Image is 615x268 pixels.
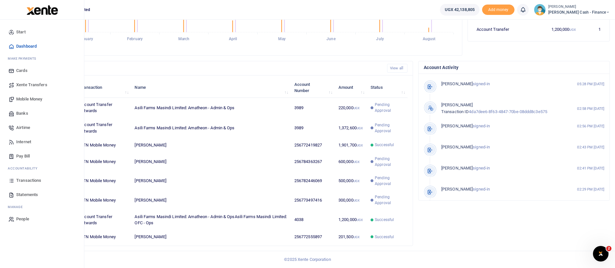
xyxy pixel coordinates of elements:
[441,102,563,115] p: 4da7dee6-8f63-4847-70be-08ddd8c3e575
[375,142,394,148] span: Successful
[16,43,37,50] span: Dashboard
[26,7,58,12] a: logo-small logo-large logo-large
[577,166,604,171] small: 02:41 PM [DATE]
[335,77,367,98] th: Amount: activate to sort column ascending
[5,53,79,64] li: M
[577,123,604,129] small: 02:56 PM [DATE]
[79,37,93,41] tspan: January
[5,121,79,135] a: Airtime
[16,216,29,222] span: People
[335,210,367,230] td: 1,200,000
[593,246,609,262] iframe: Intercom live chat
[127,37,143,41] tspan: February
[5,25,79,39] a: Start
[335,138,367,152] td: 1,901,700
[441,81,563,87] p: signed-in
[375,175,404,187] span: Pending Approval
[131,118,290,138] td: Asili Farms Masindi Limited: Amatheon - Admin & Ops
[441,186,563,193] p: signed-in
[291,230,335,244] td: 256772555897
[375,194,404,206] span: Pending Approval
[5,202,79,212] li: M
[131,98,290,118] td: Asili Farms Masindi Limited: Amatheon - Admin & Ops
[335,118,367,138] td: 1,372,600
[335,230,367,244] td: 201,500
[367,77,408,98] th: Status: activate to sort column ascending
[291,118,335,138] td: 3989
[353,179,360,183] small: UGX
[5,188,79,202] a: Statements
[131,152,290,171] td: [PERSON_NAME]
[291,191,335,210] td: 256773497416
[229,37,237,41] tspan: April
[473,22,532,36] td: Account Transfer
[577,187,604,192] small: 02:29 PM [DATE]
[76,210,131,230] td: Account Transfer outwards
[278,37,286,41] tspan: May
[441,123,563,130] p: signed-in
[16,192,38,198] span: Statements
[357,126,363,130] small: UGX
[11,204,23,209] span: anage
[441,109,469,114] span: Transaction ID
[445,6,475,13] span: UGX 42,138,805
[131,191,290,210] td: [PERSON_NAME]
[16,124,30,131] span: Airtime
[441,81,473,86] span: [PERSON_NAME]
[291,138,335,152] td: 256772419827
[5,163,79,173] li: Ac
[375,217,394,223] span: Successful
[5,78,79,92] a: Xente Transfers
[76,138,131,152] td: MTN Mobile Money
[577,145,604,150] small: 02:43 PM [DATE]
[482,7,514,12] a: Add money
[441,166,473,170] span: [PERSON_NAME]
[441,165,563,172] p: signed-in
[482,5,514,15] span: Add money
[5,212,79,226] a: People
[131,210,290,230] td: Asili Farms Masindi Limited: Amatheon - Admin & OpsAsili Farms Masindi Limited: OFC - Ops
[326,37,336,41] tspan: June
[548,9,610,15] span: [PERSON_NAME] Cash - Finance
[353,160,360,164] small: UGX
[353,106,360,110] small: UGX
[441,123,473,128] span: [PERSON_NAME]
[5,39,79,53] a: Dashboard
[30,65,382,72] h4: Recent Transactions
[5,92,79,106] a: Mobile Money
[16,67,28,74] span: Cards
[534,4,610,16] a: profile-user [PERSON_NAME] [PERSON_NAME] Cash - Finance
[387,64,408,73] a: View all
[16,82,47,88] span: Xente Transfers
[423,37,436,41] tspan: August
[441,102,473,107] span: [PERSON_NAME]
[357,144,363,147] small: UGX
[16,139,31,145] span: Internet
[5,64,79,78] a: Cards
[291,210,335,230] td: 4038
[16,96,42,102] span: Mobile Money
[375,102,404,113] span: Pending Approval
[131,230,290,244] td: [PERSON_NAME]
[579,22,604,36] td: 1
[355,261,362,268] button: Close
[16,177,41,184] span: Transactions
[376,37,384,41] tspan: July
[441,144,563,151] p: signed-in
[569,28,575,31] small: UGX
[335,171,367,191] td: 500,000
[13,166,37,171] span: countability
[76,118,131,138] td: Account Transfer outwards
[291,77,335,98] th: Account Number: activate to sort column ascending
[534,4,546,16] img: profile-user
[441,145,473,149] span: [PERSON_NAME]
[375,122,404,134] span: Pending Approval
[11,56,36,61] span: ake Payments
[353,199,360,202] small: UGX
[5,149,79,163] a: Pay Bill
[335,191,367,210] td: 300,000
[577,106,604,111] small: 02:58 PM [DATE]
[291,98,335,118] td: 3989
[76,230,131,244] td: MTN Mobile Money
[375,234,394,240] span: Successful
